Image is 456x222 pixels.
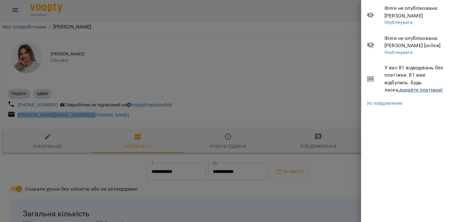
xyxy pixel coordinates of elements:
[384,20,413,25] a: Опублікувати
[399,87,443,93] a: додайте платіжки!
[367,100,402,106] a: Усі повідомлення
[384,4,451,19] span: Філія не опублікована : [PERSON_NAME]
[384,64,451,94] span: У вас 81 відвідувань без платіжки. 81 вже відбулись. Будь ласка,
[384,50,413,55] a: Опублікувати
[384,35,451,49] span: Філія не опублікована : [PERSON_NAME] [online]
